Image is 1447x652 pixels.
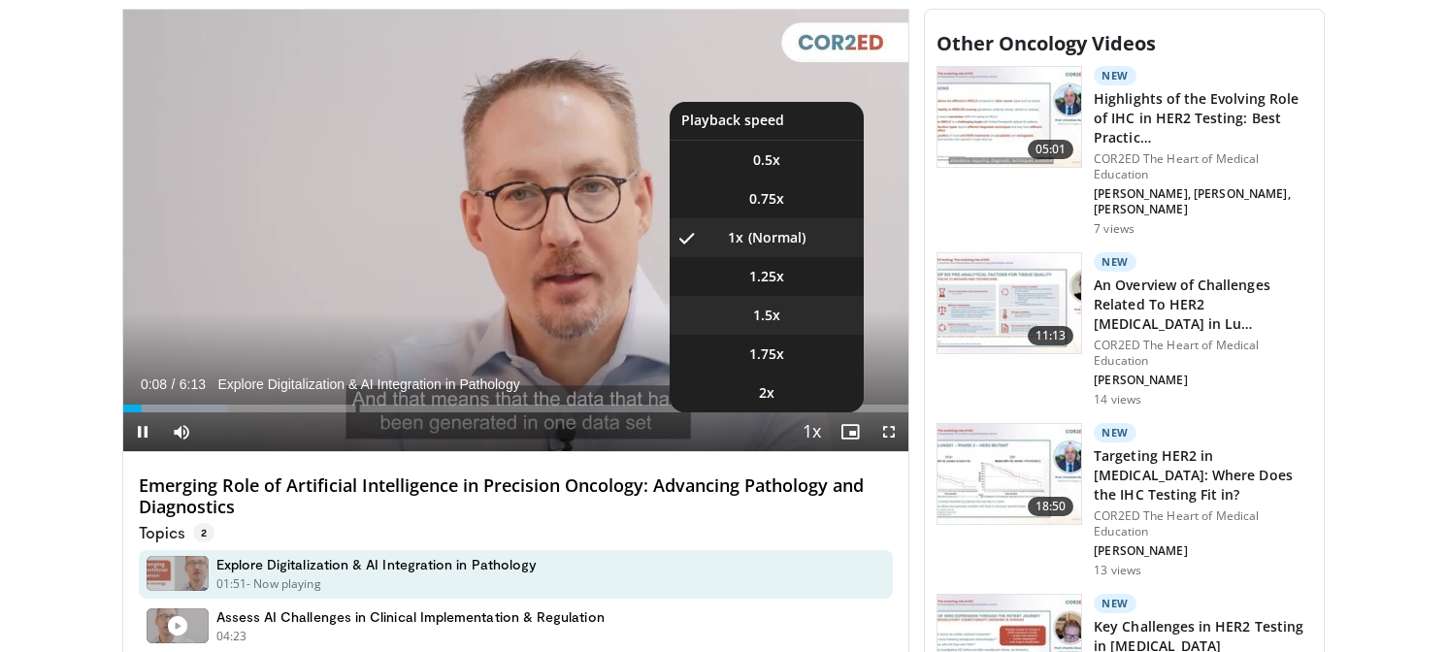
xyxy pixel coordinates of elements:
[172,376,176,392] span: /
[1028,497,1074,516] span: 18:50
[937,253,1081,354] img: cbb5d40d-3ab5-4f0a-b73f-fad51aac854d.150x105_q85_crop-smart_upscale.jpg
[1094,543,1312,559] p: [PERSON_NAME]
[1094,221,1135,237] p: 7 views
[1094,252,1136,272] p: New
[937,423,1312,578] a: 18:50 New Targeting HER2 in [MEDICAL_DATA]: Where Does the IHC Testing Fit in? COR2ED The Heart o...
[937,424,1081,525] img: f17d14f0-ce69-4fd7-bafb-68190994585d.150x105_q85_crop-smart_upscale.jpg
[1094,151,1312,182] p: COR2ED The Heart of Medical Education
[1094,338,1312,369] p: COR2ED The Heart of Medical Education
[1094,594,1136,613] p: New
[123,412,162,451] button: Pause
[139,475,894,517] h4: Emerging Role of Artificial Intelligence in Precision Oncology: Advancing Pathology and Diagnostics
[1094,423,1136,442] p: New
[1094,392,1141,407] p: 14 views
[162,412,201,451] button: Mute
[180,376,206,392] span: 6:13
[1094,276,1312,334] h3: An Overview of Challenges Related To HER2 [MEDICAL_DATA] in Lu…
[216,608,605,626] h4: Assess AI Challenges in Clinical Implementation & Regulation
[1094,89,1312,147] h3: Highlights of the Evolving Role of IHC in HER2 Testing: Best Practic…
[217,375,519,393] span: Explore Digitalization & AI Integration in Pathology
[753,150,780,170] span: 0.5x
[1094,563,1141,578] p: 13 views
[123,10,909,452] video-js: Video Player
[1028,326,1074,345] span: 11:13
[759,383,774,403] span: 2x
[1094,66,1136,85] p: New
[937,252,1312,407] a: 11:13 New An Overview of Challenges Related To HER2 [MEDICAL_DATA] in Lu… COR2ED The Heart of Med...
[749,189,784,209] span: 0.75x
[1094,446,1312,505] h3: Targeting HER2 in [MEDICAL_DATA]: Where Does the IHC Testing Fit in?
[937,66,1312,237] a: 05:01 New Highlights of the Evolving Role of IHC in HER2 Testing: Best Practic… COR2ED The Heart ...
[123,405,909,412] div: Progress Bar
[1094,508,1312,539] p: COR2ED The Heart of Medical Education
[831,412,870,451] button: Enable picture-in-picture mode
[749,267,784,286] span: 1.25x
[937,30,1156,56] span: Other Oncology Videos
[193,523,214,542] span: 2
[216,628,247,645] p: 04:23
[1028,140,1074,159] span: 05:01
[753,306,780,325] span: 1.5x
[1094,186,1312,217] p: [PERSON_NAME], [PERSON_NAME], [PERSON_NAME]
[216,575,247,593] p: 01:51
[728,228,743,247] span: 1x
[749,344,784,364] span: 1.75x
[937,67,1081,168] img: 0f871889-1582-4d56-a147-65e3b008c56f.150x105_q85_crop-smart_upscale.jpg
[141,376,167,392] span: 0:08
[139,523,214,542] p: Topics
[216,556,538,573] h4: Explore Digitalization & AI Integration in Pathology
[870,412,908,451] button: Fullscreen
[792,412,831,451] button: Playback Rate
[247,575,321,593] p: - Now playing
[1094,373,1312,388] p: [PERSON_NAME]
